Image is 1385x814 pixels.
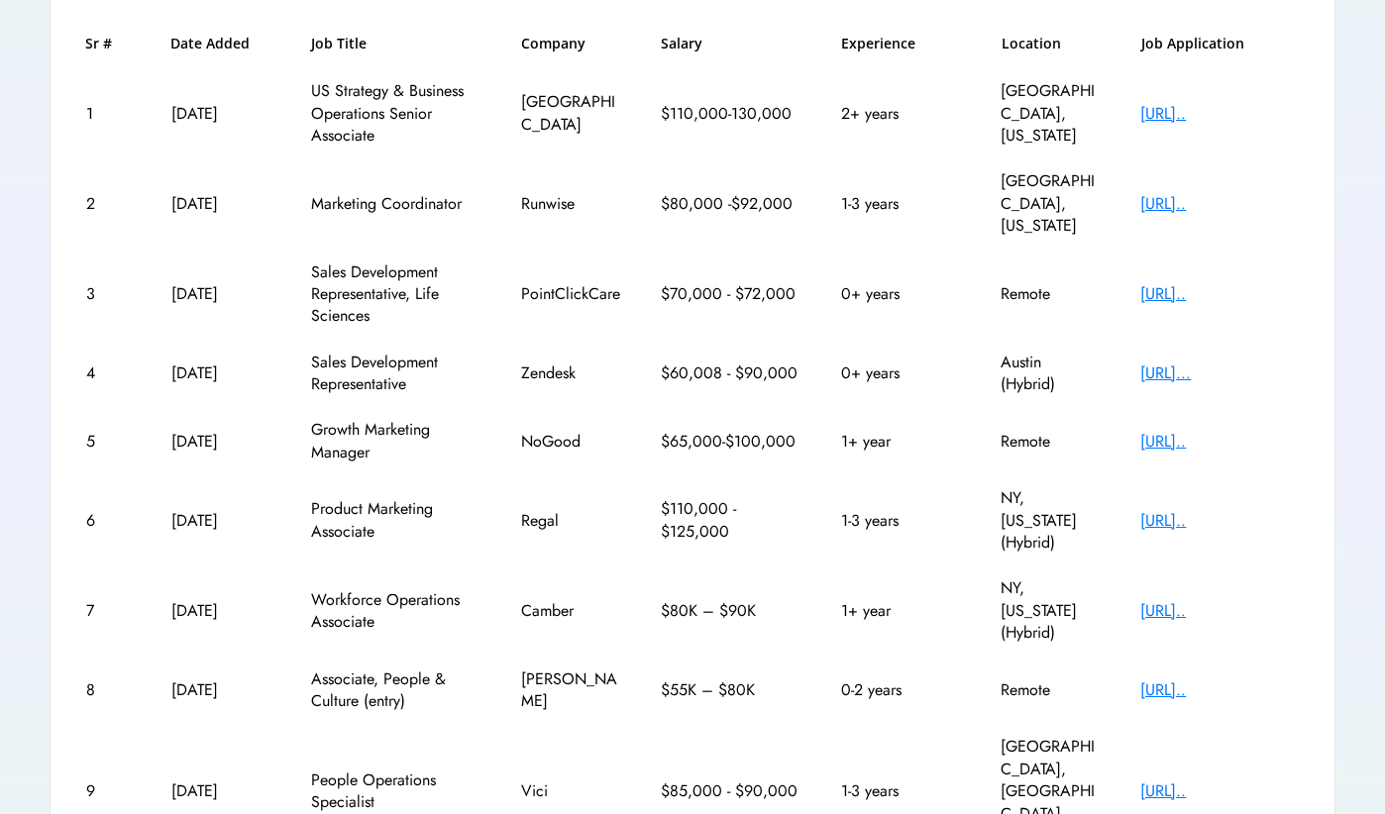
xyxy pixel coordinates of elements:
div: [DATE] [171,283,270,305]
div: 3 [86,283,131,305]
div: $65,000-$100,000 [661,431,799,453]
div: NY, [US_STATE] (Hybrid) [1001,577,1100,644]
div: NY, [US_STATE] (Hybrid) [1001,487,1100,554]
div: 1+ year [841,431,960,453]
div: 1-3 years [841,780,960,802]
div: [DATE] [171,679,270,701]
div: [URL].. [1140,780,1299,802]
div: 9 [86,780,131,802]
h6: Location [1002,34,1101,53]
div: $60,008 - $90,000 [661,362,799,384]
div: Associate, People & Culture (entry) [311,668,479,713]
div: 7 [86,600,131,622]
div: 2 [86,193,131,215]
div: [GEOGRAPHIC_DATA], [US_STATE] [1001,170,1100,237]
div: NoGood [521,431,620,453]
div: 2+ years [841,103,960,125]
div: Remote [1001,431,1100,453]
div: Camber [521,600,620,622]
div: [PERSON_NAME] [521,668,620,713]
div: People Operations Specialist [311,769,479,814]
h6: Job Application [1141,34,1300,53]
div: $110,000-130,000 [661,103,799,125]
div: $110,000 - $125,000 [661,498,799,543]
div: 0+ years [841,283,960,305]
div: [URL].. [1140,679,1299,701]
div: US Strategy & Business Operations Senior Associate [311,80,479,147]
div: 0+ years [841,362,960,384]
div: 6 [86,510,131,532]
div: 0-2 years [841,679,960,701]
div: [URL].. [1140,193,1299,215]
div: Workforce Operations Associate [311,589,479,634]
div: Vici [521,780,620,802]
h6: Sr # [85,34,130,53]
div: Growth Marketing Manager [311,419,479,463]
div: Sales Development Representative [311,352,479,396]
div: [DATE] [171,362,270,384]
div: [GEOGRAPHIC_DATA], [US_STATE] [1001,80,1100,147]
div: 1+ year [841,600,960,622]
div: 5 [86,431,131,453]
h6: Company [521,34,620,53]
div: [URL].. [1140,600,1299,622]
div: $80,000 -$92,000 [661,193,799,215]
div: [URL].. [1140,103,1299,125]
div: [URL].. [1140,431,1299,453]
div: [GEOGRAPHIC_DATA] [521,91,620,136]
div: [DATE] [171,510,270,532]
div: [URL].. [1140,510,1299,532]
div: $70,000 - $72,000 [661,283,799,305]
div: Remote [1001,283,1100,305]
div: 1-3 years [841,510,960,532]
div: [DATE] [171,103,270,125]
div: Zendesk [521,362,620,384]
div: PointClickCare [521,283,620,305]
div: $85,000 - $90,000 [661,780,799,802]
h6: Experience [841,34,960,53]
div: [DATE] [171,600,270,622]
div: [URL].. [1140,283,1299,305]
div: [DATE] [171,193,270,215]
div: [DATE] [171,780,270,802]
h6: Salary [661,34,799,53]
div: 1 [86,103,131,125]
div: Marketing Coordinator [311,193,479,215]
div: 8 [86,679,131,701]
div: 1-3 years [841,193,960,215]
div: Regal [521,510,620,532]
h6: Job Title [311,34,367,53]
div: Austin (Hybrid) [1001,352,1100,396]
div: Product Marketing Associate [311,498,479,543]
div: Sales Development Representative, Life Sciences [311,261,479,328]
div: Remote [1001,679,1100,701]
div: $55K – $80K [661,679,799,701]
h6: Date Added [170,34,269,53]
div: 4 [86,362,131,384]
div: [URL]... [1140,362,1299,384]
div: [DATE] [171,431,270,453]
div: Runwise [521,193,620,215]
div: $80K – $90K [661,600,799,622]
